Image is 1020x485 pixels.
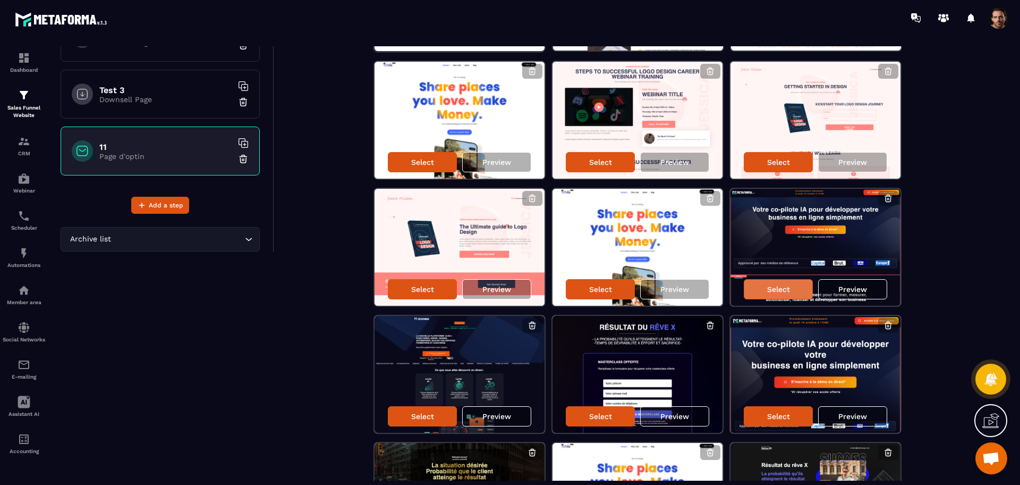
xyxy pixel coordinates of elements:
[3,350,45,388] a: emailemailE-mailing
[3,388,45,425] a: Assistant AI
[552,316,722,433] img: image
[238,154,249,164] img: trash
[131,197,189,214] button: Add a step
[482,158,511,166] p: Preview
[767,285,790,294] p: Select
[3,411,45,417] p: Assistant AI
[3,202,45,239] a: schedulerschedulerScheduler
[18,284,30,297] img: automations
[3,299,45,305] p: Member area
[18,52,30,64] img: formation
[15,10,110,29] img: logo
[411,285,434,294] p: Select
[3,425,45,462] a: accountantaccountantAccounting
[838,158,867,166] p: Preview
[589,158,612,166] p: Select
[3,276,45,313] a: automationsautomationsMember area
[375,189,545,306] img: image
[3,150,45,156] p: CRM
[975,442,1007,474] div: Mở cuộc trò chuyện
[838,285,867,294] p: Preview
[482,285,511,294] p: Preview
[375,62,545,179] img: image
[3,239,45,276] a: automationsautomationsAutomations
[18,135,30,148] img: formation
[3,262,45,268] p: Automations
[67,233,113,245] span: Archive list
[730,189,900,306] img: image
[375,316,545,433] img: image
[660,285,689,294] p: Preview
[3,188,45,194] p: Webinar
[730,316,900,433] img: image
[3,81,45,127] a: formationformationSales Funnel Website
[3,44,45,81] a: formationformationDashboard
[660,412,689,421] p: Preview
[3,337,45,342] p: Social Networks
[3,127,45,164] a: formationformationCRM
[3,313,45,350] a: social-networksocial-networkSocial Networks
[482,412,511,421] p: Preview
[18,358,30,371] img: email
[99,38,232,47] p: Downsell Page
[589,285,612,294] p: Select
[660,158,689,166] p: Preview
[730,62,900,179] img: image
[18,89,30,102] img: formation
[113,233,242,245] input: Search for option
[411,158,434,166] p: Select
[3,104,45,119] p: Sales Funnel Website
[238,97,249,107] img: trash
[767,412,790,421] p: Select
[18,321,30,334] img: social-network
[3,225,45,231] p: Scheduler
[61,227,260,252] div: Search for option
[99,95,232,104] p: Downsell Page
[18,247,30,260] img: automations
[18,210,30,222] img: scheduler
[767,158,790,166] p: Select
[3,67,45,73] p: Dashboard
[18,433,30,446] img: accountant
[3,374,45,380] p: E-mailing
[838,412,867,421] p: Preview
[552,62,722,179] img: image
[99,152,232,161] p: Page d'optin
[18,172,30,185] img: automations
[589,412,612,421] p: Select
[411,412,434,421] p: Select
[3,448,45,454] p: Accounting
[3,164,45,202] a: automationsautomationsWebinar
[149,200,183,211] span: Add a step
[99,85,232,95] h6: Test 3
[552,189,722,306] img: image
[99,142,232,152] h6: 11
